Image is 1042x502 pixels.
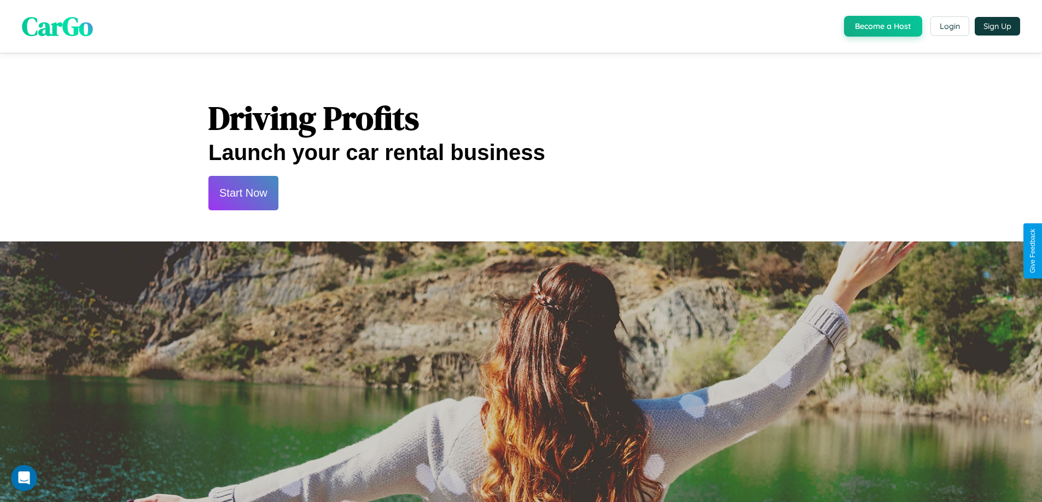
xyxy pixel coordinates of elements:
h2: Launch your car rental business [208,140,834,165]
button: Become a Host [844,16,922,37]
span: CarGo [22,8,93,44]
iframe: Intercom live chat [11,465,37,491]
div: Give Feedback [1029,229,1037,273]
button: Sign Up [975,17,1020,36]
h1: Driving Profits [208,96,834,140]
button: Start Now [208,176,278,210]
button: Login [930,16,969,36]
